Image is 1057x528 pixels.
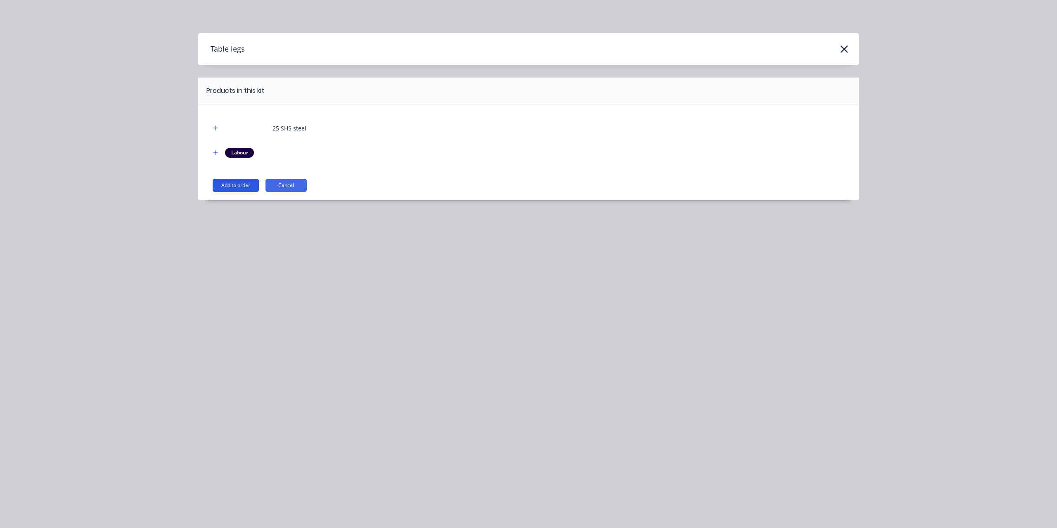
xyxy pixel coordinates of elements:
div: Products in this kit [206,86,264,96]
h4: Table legs [198,41,245,57]
div: 25 SHS steel [273,124,306,133]
div: Labour [225,148,254,158]
button: Cancel [265,179,307,192]
button: Add to order [213,179,259,192]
